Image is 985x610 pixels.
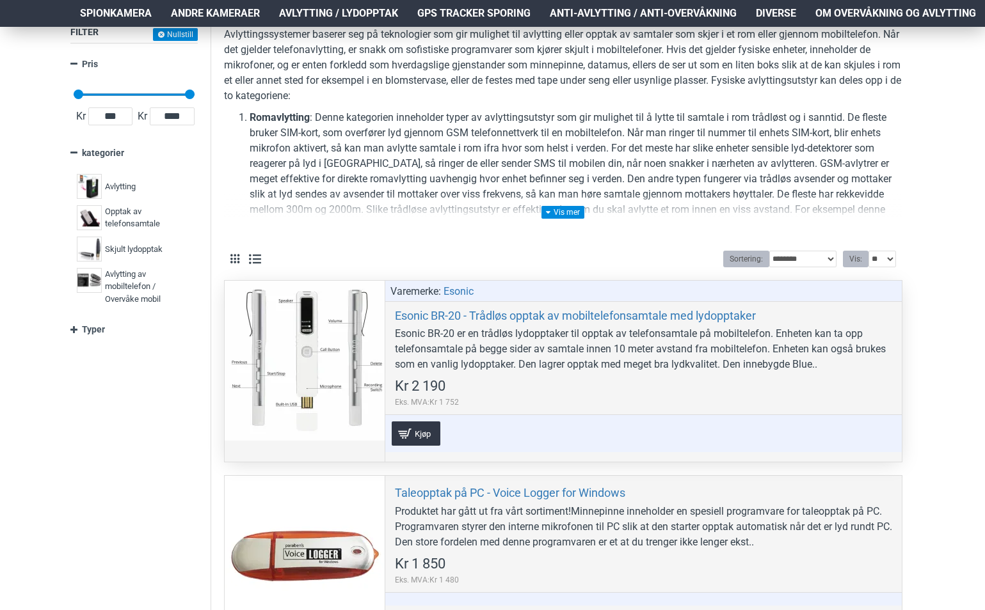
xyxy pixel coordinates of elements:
span: Diverse [756,6,796,21]
span: Eks. MVA:Kr 1 480 [395,574,459,586]
span: Kjøp [412,430,434,438]
a: Taleopptak på PC - Voice Logger for Windows [395,485,625,500]
p: Avlyttingssystemer baserer seg på teknologier som gir mulighet til avlytting eller opptak av samt... [224,27,902,104]
img: Skjult lydopptak [77,237,102,262]
label: Vis: [843,251,869,267]
span: GPS Tracker Sporing [417,6,531,21]
button: Nullstill [153,28,198,41]
span: Om overvåkning og avlytting [815,6,976,21]
a: Esonic BR-20 - Trådløs opptak av mobiltelefonsamtale med lydopptaker [395,308,756,323]
span: Spionkamera [80,6,152,21]
div: Produktet har gått ut fra vårt sortiment!Minnepinne inneholder en spesiell programvare for taleop... [395,504,892,550]
span: Kr 1 850 [395,557,445,571]
span: Filter [70,27,99,37]
span: Kr [135,109,150,124]
a: Esonic [444,284,474,299]
span: Varemerke: [390,284,441,299]
span: Eks. MVA:Kr 1 752 [395,396,459,408]
a: Typer [70,318,198,341]
img: Avlytting [77,174,102,199]
span: Avlytting [105,180,136,193]
img: Opptak av telefonsamtale [77,205,102,230]
span: Kr [74,109,88,124]
a: Pris [70,53,198,75]
span: Anti-avlytting / Anti-overvåkning [550,6,737,21]
a: Esonic BR-20 - Trådløs opptak av mobiltelefonsamtale med lydopptaker Esonic BR-20 - Trådløs oppta... [225,281,385,441]
a: kategorier [70,142,198,164]
span: Kr 2 190 [395,379,445,393]
span: Skjult lydopptak [105,243,163,256]
a: romavlytteren [250,217,312,233]
span: Avlytting av mobiltelefon / Overvåke mobil [105,268,188,306]
img: Avlytting av mobiltelefon / Overvåke mobil [77,268,102,293]
b: Romavlytting [250,111,310,123]
span: Avlytting / Lydopptak [279,6,398,21]
span: Andre kameraer [171,6,260,21]
label: Sortering: [723,251,769,267]
span: Opptak av telefonsamtale [105,205,188,230]
li: : Denne kategorien inneholder typer av avlyttingsutstyr som gir mulighet til å lytte til samtale ... [250,110,902,233]
div: Esonic BR-20 er en trådløs lydopptaker til opptak av telefonsamtale på mobiltelefon. Enheten kan ... [395,326,892,372]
